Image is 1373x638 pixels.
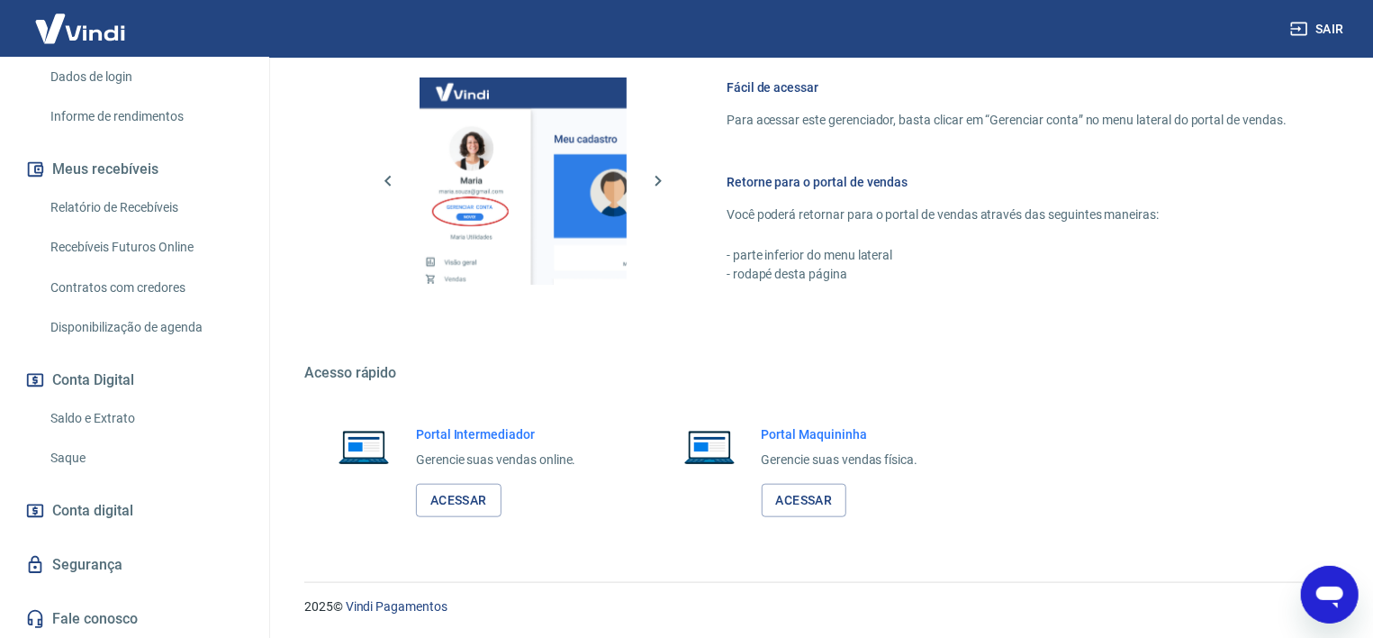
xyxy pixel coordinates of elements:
button: Meus recebíveis [22,150,248,189]
h5: Acesso rápido [304,364,1330,382]
a: Segurança [22,545,248,585]
a: Conta digital [22,491,248,531]
p: Você poderá retornar para o portal de vendas através das seguintes maneiras: [727,205,1287,224]
p: 2025 © [304,597,1330,616]
a: Dados de login [43,59,248,96]
a: Acessar [416,484,501,517]
span: Conta digital [52,498,133,524]
h6: Retorne para o portal de vendas [727,173,1287,191]
img: Imagem da dashboard mostrando o botão de gerenciar conta na sidebar no lado esquerdo [420,77,627,285]
p: - parte inferior do menu lateral [727,246,1287,265]
img: Imagem de um notebook aberto [326,425,402,469]
a: Recebíveis Futuros Online [43,229,248,266]
button: Sair [1287,13,1351,46]
p: Gerencie suas vendas online. [416,451,576,469]
a: Vindi Pagamentos [346,599,447,614]
a: Saque [43,440,248,477]
a: Disponibilização de agenda [43,309,248,346]
a: Acessar [762,484,847,517]
h6: Portal Intermediador [416,425,576,443]
a: Contratos com credores [43,269,248,306]
h6: Fácil de acessar [727,78,1287,96]
h6: Portal Maquininha [762,425,918,443]
img: Vindi [22,1,139,56]
p: Para acessar este gerenciador, basta clicar em “Gerenciar conta” no menu lateral do portal de ven... [727,111,1287,130]
a: Saldo e Extrato [43,400,248,437]
a: Informe de rendimentos [43,98,248,135]
iframe: Botão para abrir a janela de mensagens [1301,566,1359,624]
p: Gerencie suas vendas física. [762,451,918,469]
button: Conta Digital [22,360,248,400]
img: Imagem de um notebook aberto [672,425,747,469]
a: Relatório de Recebíveis [43,189,248,226]
p: - rodapé desta página [727,265,1287,284]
